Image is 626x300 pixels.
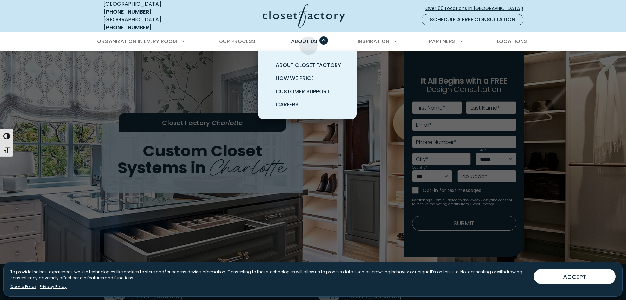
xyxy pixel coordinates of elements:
[10,284,36,290] a: Cookie Policy
[104,24,151,31] a: [PHONE_NUMBER]
[219,38,255,45] span: Our Process
[10,269,528,281] p: To provide the best experiences, we use technologies like cookies to store and/or access device i...
[429,38,455,45] span: Partners
[263,4,345,28] img: Closet Factory Logo
[425,5,528,12] span: Over 60 Locations in [GEOGRAPHIC_DATA]!
[276,74,314,82] span: How We Price
[425,3,529,14] a: Over 60 Locations in [GEOGRAPHIC_DATA]!
[276,101,299,108] span: Careers
[534,269,616,284] button: ACCEPT
[97,38,177,45] span: Organization in Every Room
[291,38,317,45] span: About Us
[422,14,523,25] a: Schedule a Free Consultation
[276,88,330,95] span: Customer Support
[104,8,151,15] a: [PHONE_NUMBER]
[276,61,341,69] span: About Closet Factory
[104,16,199,32] div: [GEOGRAPHIC_DATA]
[40,284,67,290] a: Privacy Policy
[258,51,357,119] ul: About Us submenu
[358,38,389,45] span: Inspiration
[497,38,527,45] span: Locations
[92,32,534,51] nav: Primary Menu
